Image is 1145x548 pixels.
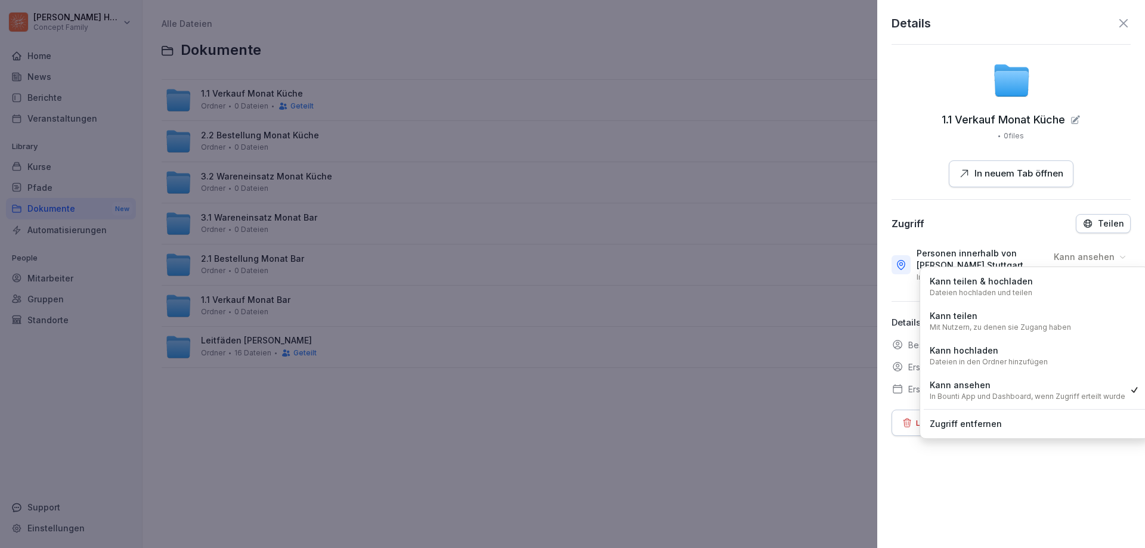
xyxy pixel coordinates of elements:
p: Löschen [916,416,948,429]
p: Kann hochladen [930,344,998,357]
button: Löschen [892,410,958,436]
p: Details [892,316,1131,330]
p: Personen innerhalb von [PERSON_NAME] Stuttgart [917,247,1044,271]
p: In Bounti App und Dashboard, wenn Zugriff erteilt wurde [930,392,1125,401]
button: Teilen [1076,214,1131,233]
div: Zugriff [892,218,924,230]
p: Kann ansehen [930,379,991,392]
p: Inklusive Untergruppen [917,273,998,282]
p: Erstell am [908,383,945,395]
p: 1.1 Verkauf Monat Küche [942,114,1065,126]
p: Dateien hochladen und teilen [930,288,1032,298]
p: Besitzer [908,339,940,351]
p: Erstellt von [908,361,951,373]
button: In neuem Tab öffnen [949,160,1073,187]
p: Mit Nutzern, zu denen sie Zugang haben [930,323,1071,332]
p: In neuem Tab öffnen [974,167,1063,181]
p: Details [892,14,931,32]
p: Teilen [1098,219,1124,228]
p: 0 files [1004,131,1024,141]
p: Zugriff entfernen [930,417,1002,431]
p: Kann ansehen [1054,251,1115,263]
p: Kann teilen & hochladen [930,275,1033,288]
p: Kann teilen [930,309,977,323]
p: Dateien in den Ordner hinzufügen [930,357,1048,367]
